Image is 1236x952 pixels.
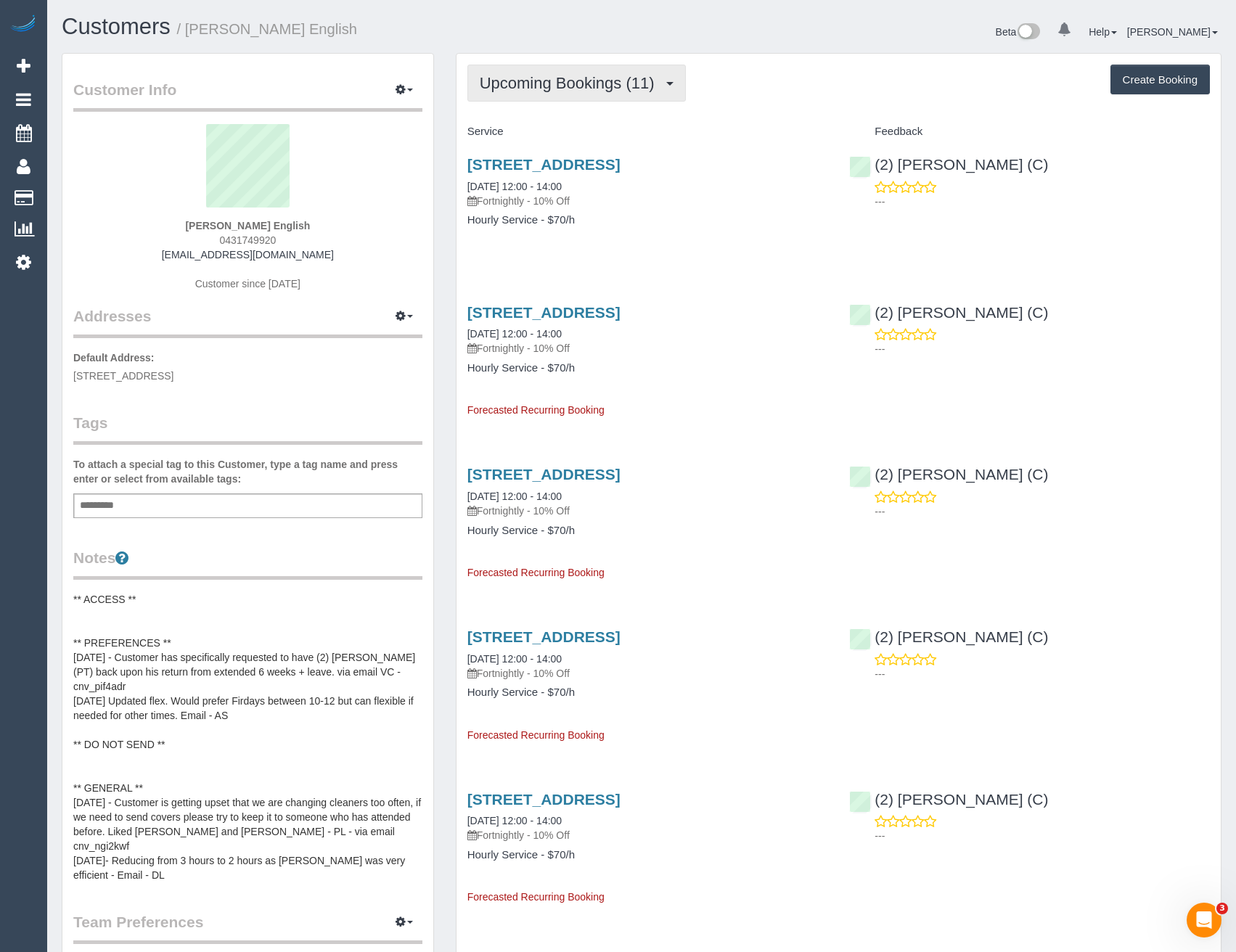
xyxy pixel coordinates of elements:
[467,567,605,578] span: Forecasted Recurring Booking
[875,342,1210,356] p: ---
[467,328,562,340] a: [DATE] 12:00 - 14:00
[849,304,1048,321] a: (2) [PERSON_NAME] (C)
[467,828,828,842] p: Fortnightly - 10% Off
[1187,903,1221,937] iframe: Intercom live chat
[73,370,173,382] span: [STREET_ADDRESS]
[1216,903,1228,914] span: 3
[467,653,562,665] a: [DATE] 12:00 - 14:00
[467,686,828,699] h4: Hourly Service - $70/h
[467,181,562,192] a: [DATE] 12:00 - 14:00
[1110,65,1210,95] button: Create Booking
[467,341,828,356] p: Fortnightly - 10% Off
[875,667,1210,681] p: ---
[467,729,605,741] span: Forecasted Recurring Booking
[9,15,38,35] img: Automaid Logo
[73,457,422,486] label: To attach a special tag to this Customer, type a tag name and press enter or select from availabl...
[467,194,828,208] p: Fortnightly - 10% Off
[467,304,621,321] a: [STREET_ADDRESS]
[467,362,828,374] h4: Hourly Service - $70/h
[467,628,621,645] a: [STREET_ADDRESS]
[467,525,828,537] h4: Hourly Service - $70/h
[875,194,1210,209] p: ---
[467,815,562,826] a: [DATE] 12:00 - 14:00
[480,74,662,92] span: Upcoming Bookings (11)
[177,21,357,37] small: / [PERSON_NAME] English
[467,791,621,808] a: [STREET_ADDRESS]
[467,504,828,518] p: Fortnightly - 10% Off
[1089,26,1117,38] a: Help
[467,849,828,861] h4: Hourly Service - $70/h
[467,156,621,173] a: [STREET_ADDRESS]
[1016,23,1040,42] img: New interface
[467,466,621,483] a: [STREET_ADDRESS]
[467,891,605,903] span: Forecasted Recurring Booking
[467,126,828,138] h4: Service
[467,65,686,102] button: Upcoming Bookings (11)
[875,829,1210,843] p: ---
[73,911,422,944] legend: Team Preferences
[849,628,1048,645] a: (2) [PERSON_NAME] (C)
[467,214,828,226] h4: Hourly Service - $70/h
[73,79,422,112] legend: Customer Info
[73,592,422,882] pre: ** ACCESS ** ** PREFERENCES ** [DATE] - Customer has specifically requested to have (2) [PERSON_N...
[849,791,1048,808] a: (2) [PERSON_NAME] (C)
[875,504,1210,519] p: ---
[62,14,171,39] a: Customers
[467,666,828,681] p: Fortnightly - 10% Off
[1127,26,1218,38] a: [PERSON_NAME]
[849,156,1048,173] a: (2) [PERSON_NAME] (C)
[849,126,1210,138] h4: Feedback
[73,350,155,365] label: Default Address:
[185,220,310,231] strong: [PERSON_NAME] English
[467,491,562,502] a: [DATE] 12:00 - 14:00
[849,466,1048,483] a: (2) [PERSON_NAME] (C)
[996,26,1041,38] a: Beta
[467,404,605,416] span: Forecasted Recurring Booking
[219,234,276,246] span: 0431749920
[73,412,422,445] legend: Tags
[195,278,300,290] span: Customer since [DATE]
[73,547,422,580] legend: Notes
[162,249,334,260] a: [EMAIL_ADDRESS][DOMAIN_NAME]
